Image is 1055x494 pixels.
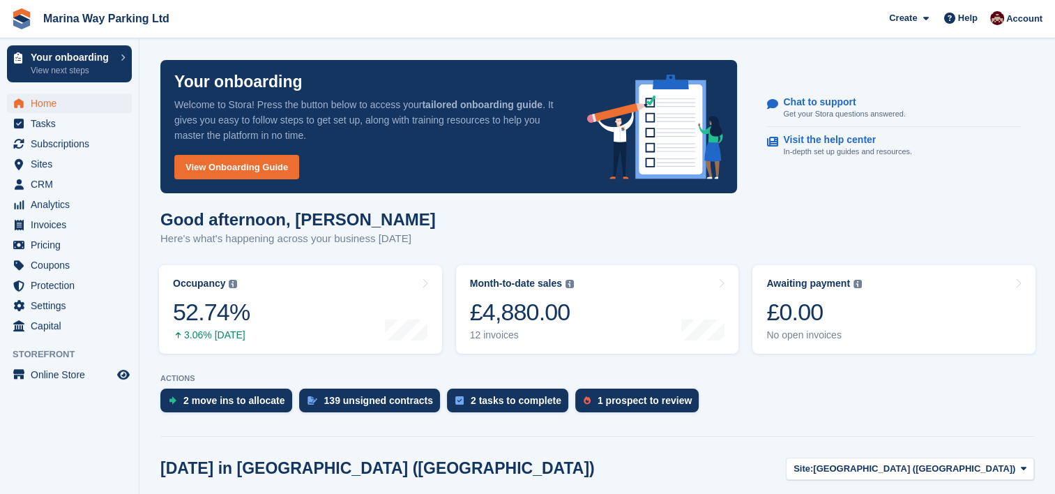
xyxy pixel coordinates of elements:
[813,462,1015,476] span: [GEOGRAPHIC_DATA] ([GEOGRAPHIC_DATA])
[587,75,724,179] img: onboarding-info-6c161a55d2c0e0a8cae90662b2fe09162a5109e8cc188191df67fb4f79e88e88.svg
[766,278,850,290] div: Awaiting payment
[7,276,132,295] a: menu
[38,7,175,30] a: Marina Way Parking Ltd
[566,280,574,288] img: icon-info-grey-7440780725fd019a000dd9b08b2336e03edf1995a4989e88bcd33f0948082b44.svg
[115,366,132,383] a: Preview store
[7,154,132,174] a: menu
[7,255,132,275] a: menu
[159,265,442,354] a: Occupancy 52.74% 3.06% [DATE]
[456,265,739,354] a: Month-to-date sales £4,880.00 12 invoices
[584,396,591,405] img: prospect-51fa495bee0391a8d652442698ab0144808aea92771e9ea1ae160a38d050c398.svg
[31,235,114,255] span: Pricing
[958,11,978,25] span: Help
[31,316,114,336] span: Capital
[31,255,114,275] span: Coupons
[447,389,575,419] a: 2 tasks to complete
[786,458,1034,481] button: Site: [GEOGRAPHIC_DATA] ([GEOGRAPHIC_DATA])
[299,389,447,419] a: 139 unsigned contracts
[783,96,894,108] p: Chat to support
[7,114,132,133] a: menu
[174,97,565,143] p: Welcome to Stora! Press the button below to access your . It gives you easy to follow steps to ge...
[7,134,132,154] a: menu
[470,278,562,290] div: Month-to-date sales
[324,395,433,406] div: 139 unsigned contracts
[752,265,1035,354] a: Awaiting payment £0.00 No open invoices
[783,134,901,146] p: Visit the help center
[31,195,114,214] span: Analytics
[31,365,114,384] span: Online Store
[31,154,114,174] span: Sites
[7,195,132,214] a: menu
[160,459,595,478] h2: [DATE] in [GEOGRAPHIC_DATA] ([GEOGRAPHIC_DATA])
[767,89,1021,128] a: Chat to support Get your Stora questions answered.
[7,296,132,315] a: menu
[174,74,303,90] p: Your onboarding
[766,329,862,341] div: No open invoices
[160,389,299,419] a: 2 move ins to allocate
[1006,12,1042,26] span: Account
[173,298,250,327] div: 52.74%
[766,298,862,327] div: £0.00
[31,93,114,113] span: Home
[470,329,574,341] div: 12 invoices
[598,395,692,406] div: 1 prospect to review
[31,134,114,154] span: Subscriptions
[575,389,706,419] a: 1 prospect to review
[160,374,1034,383] p: ACTIONS
[31,174,114,194] span: CRM
[183,395,285,406] div: 2 move ins to allocate
[7,316,132,336] a: menu
[173,278,225,290] div: Occupancy
[470,298,574,327] div: £4,880.00
[173,329,250,341] div: 3.06% [DATE]
[455,396,464,405] img: task-75834270c22a3079a89374b754ae025e5fb1db73e45f91037f5363f120a921f8.svg
[169,396,176,405] img: move_ins_to_allocate_icon-fdf77a2bb77ea45bf5b3d319d69a93e2d87916cf1d5bf7949dd705db3b84f3ca.svg
[471,395,561,406] div: 2 tasks to complete
[308,396,317,405] img: contract_signature_icon-13c848040528278c33f63329250d36e43548de30e8caae1d1a13099fd9432cc5.svg
[160,231,436,247] p: Here's what's happening across your business [DATE]
[767,127,1021,165] a: Visit the help center In-depth set up guides and resources.
[889,11,917,25] span: Create
[7,365,132,384] a: menu
[7,45,132,82] a: Your onboarding View next steps
[31,215,114,234] span: Invoices
[13,347,139,361] span: Storefront
[174,155,299,179] a: View Onboarding Guide
[990,11,1004,25] img: Daniel Finn
[31,296,114,315] span: Settings
[31,64,114,77] p: View next steps
[31,114,114,133] span: Tasks
[31,276,114,295] span: Protection
[31,52,114,62] p: Your onboarding
[160,210,436,229] h1: Good afternoon, [PERSON_NAME]
[7,174,132,194] a: menu
[11,8,32,29] img: stora-icon-8386f47178a22dfd0bd8f6a31ec36ba5ce8667c1dd55bd0f319d3a0aa187defe.svg
[229,280,237,288] img: icon-info-grey-7440780725fd019a000dd9b08b2336e03edf1995a4989e88bcd33f0948082b44.svg
[7,93,132,113] a: menu
[422,99,542,110] strong: tailored onboarding guide
[7,235,132,255] a: menu
[794,462,813,476] span: Site:
[783,108,905,120] p: Get your Stora questions answered.
[853,280,862,288] img: icon-info-grey-7440780725fd019a000dd9b08b2336e03edf1995a4989e88bcd33f0948082b44.svg
[7,215,132,234] a: menu
[783,146,912,158] p: In-depth set up guides and resources.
